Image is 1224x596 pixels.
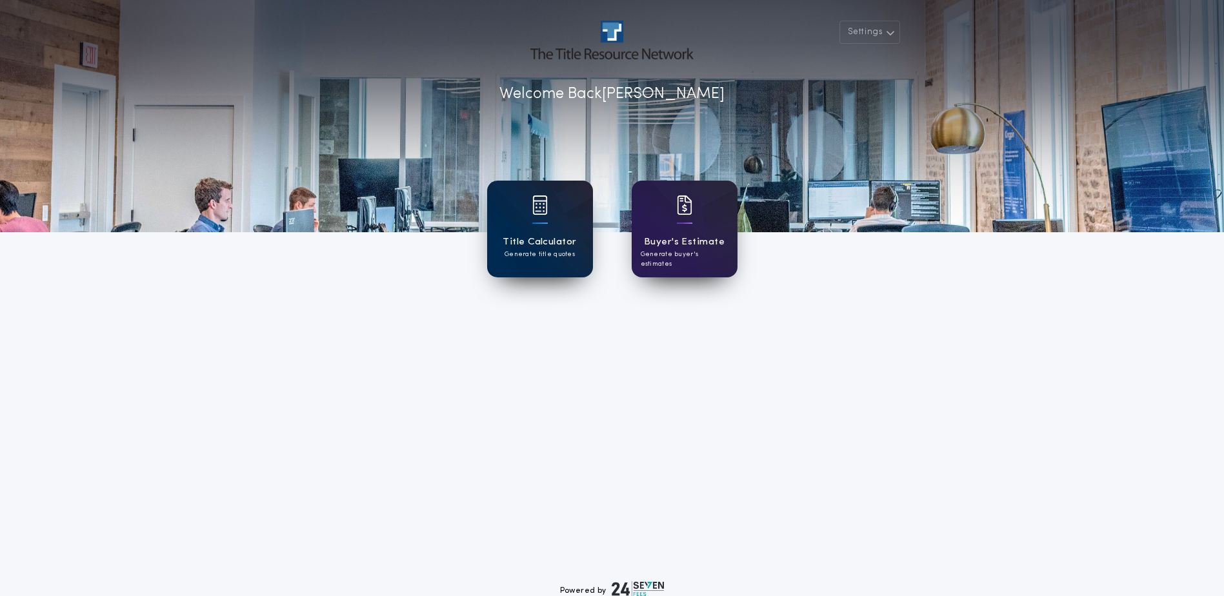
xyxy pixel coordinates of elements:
img: card icon [677,195,692,215]
h1: Title Calculator [503,235,576,250]
p: Generate title quotes [505,250,575,259]
img: card icon [532,195,548,215]
a: card iconTitle CalculatorGenerate title quotes [487,181,593,277]
a: card iconBuyer's EstimateGenerate buyer's estimates [632,181,737,277]
img: account-logo [530,21,693,59]
h1: Buyer's Estimate [644,235,725,250]
p: Generate buyer's estimates [641,250,728,269]
button: Settings [839,21,900,44]
p: Welcome Back [PERSON_NAME] [499,83,725,106]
